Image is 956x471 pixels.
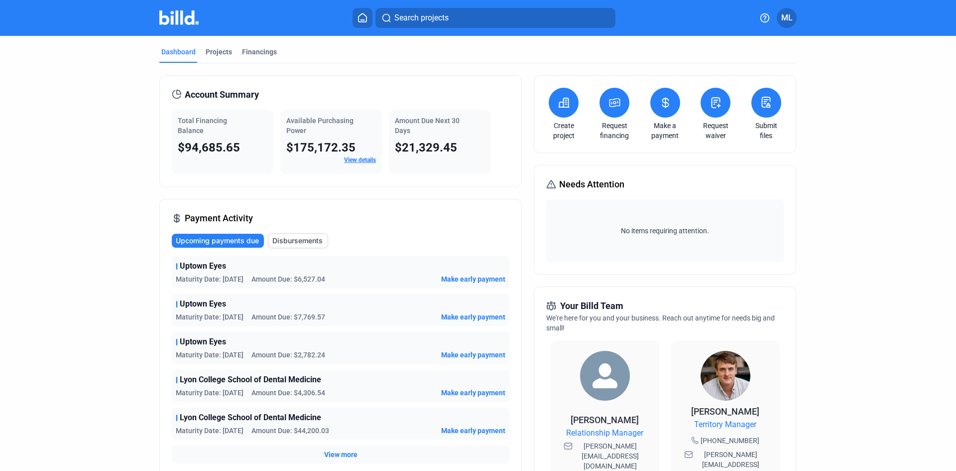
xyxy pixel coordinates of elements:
[178,117,227,135] span: Total Financing Balance
[441,312,505,322] button: Make early payment
[344,157,376,163] a: View details
[571,415,639,425] span: [PERSON_NAME]
[546,314,775,332] span: We're here for you and your business. Reach out anytime for needs big and small!
[701,351,750,401] img: Territory Manager
[648,121,683,141] a: Make a payment
[176,350,243,360] span: Maturity Date: [DATE]
[242,47,277,57] div: Financings
[286,117,354,135] span: Available Purchasing Power
[180,298,226,310] span: Uptown Eyes
[178,141,240,155] span: $94,685.65
[268,233,328,248] button: Disbursements
[441,274,505,284] button: Make early payment
[560,299,623,313] span: Your Billd Team
[159,10,199,25] img: Billd Company Logo
[176,426,243,436] span: Maturity Date: [DATE]
[185,211,253,225] span: Payment Activity
[698,121,733,141] a: Request waiver
[251,350,325,360] span: Amount Due: $2,782.24
[691,406,759,417] span: [PERSON_NAME]
[559,177,624,191] span: Needs Attention
[251,312,325,322] span: Amount Due: $7,769.57
[251,388,325,398] span: Amount Due: $4,306.54
[286,141,356,155] span: $175,172.35
[749,121,784,141] a: Submit files
[180,412,321,424] span: Lyon College School of Dental Medicine
[180,374,321,386] span: Lyon College School of Dental Medicine
[176,388,243,398] span: Maturity Date: [DATE]
[395,117,460,135] span: Amount Due Next 30 Days
[575,441,646,471] span: [PERSON_NAME][EMAIL_ADDRESS][DOMAIN_NAME]
[550,226,779,236] span: No items requiring attention.
[777,8,797,28] button: ML
[180,336,226,348] span: Uptown Eyes
[180,260,226,272] span: Uptown Eyes
[375,8,615,28] button: Search projects
[172,234,264,248] button: Upcoming payments due
[176,274,243,284] span: Maturity Date: [DATE]
[185,88,259,102] span: Account Summary
[251,274,325,284] span: Amount Due: $6,527.04
[176,312,243,322] span: Maturity Date: [DATE]
[597,121,632,141] a: Request financing
[566,427,643,439] span: Relationship Manager
[206,47,232,57] div: Projects
[272,236,323,246] span: Disbursements
[395,141,457,155] span: $21,329.45
[441,350,505,360] button: Make early payment
[161,47,196,57] div: Dashboard
[580,351,630,401] img: Relationship Manager
[251,426,329,436] span: Amount Due: $44,200.03
[701,436,759,446] span: [PHONE_NUMBER]
[441,388,505,398] button: Make early payment
[441,426,505,436] button: Make early payment
[394,12,449,24] span: Search projects
[781,12,793,24] span: ML
[694,419,756,431] span: Territory Manager
[324,450,358,460] button: View more
[546,121,581,141] a: Create project
[176,236,259,246] span: Upcoming payments due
